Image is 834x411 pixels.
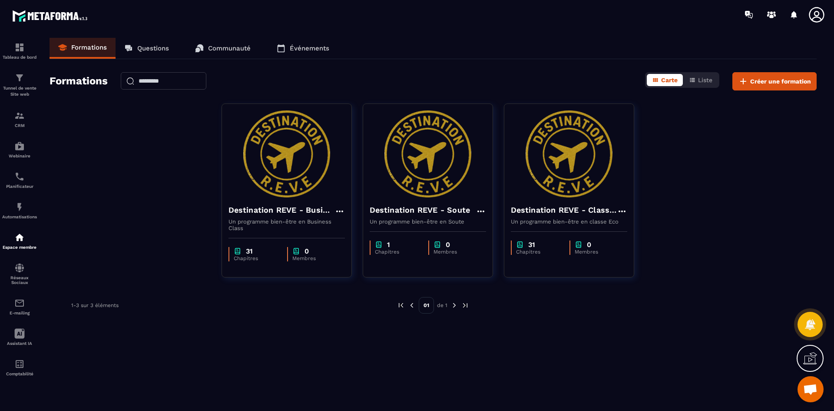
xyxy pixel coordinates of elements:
h4: Destination REVE - Soute [370,204,470,216]
p: Un programme bien-être en Soute [370,218,486,225]
img: formation [14,42,25,53]
h2: Formations [50,72,108,90]
img: chapter [516,241,524,249]
img: prev [408,301,416,309]
img: automations [14,232,25,243]
button: Liste [684,74,718,86]
p: 0 [446,241,450,249]
p: E-mailing [2,311,37,315]
p: 1-3 sur 3 éléments [71,302,119,308]
p: Événements [290,44,329,52]
a: Communauté [186,38,259,59]
div: Ouvrir le chat [798,376,824,402]
img: formation [14,110,25,121]
p: Chapitres [516,249,561,255]
p: Questions [137,44,169,52]
p: Réseaux Sociaux [2,275,37,285]
p: 0 [587,241,591,249]
p: Membres [434,249,477,255]
a: formation-backgroundDestination REVE - Classe EcoUn programme bien-être en classe Ecochapter31Cha... [504,104,645,288]
p: de 1 [437,302,447,309]
button: Créer une formation [732,72,817,90]
p: Membres [292,255,336,261]
img: automations [14,141,25,151]
p: Un programme bien-être en classe Eco [511,218,627,225]
a: formation-backgroundDestination REVE - SouteUn programme bien-être en Soutechapter1Chapitreschapt... [363,104,504,288]
img: automations [14,202,25,212]
img: email [14,298,25,308]
p: Tunnel de vente Site web [2,85,37,97]
a: formationformationTunnel de vente Site web [2,66,37,104]
img: scheduler [14,171,25,182]
img: chapter [375,241,383,249]
p: 1 [387,241,390,249]
p: Automatisations [2,214,37,219]
a: accountantaccountantComptabilité [2,352,37,383]
a: emailemailE-mailing [2,291,37,322]
img: chapter [575,241,582,249]
span: Liste [698,77,712,84]
a: social-networksocial-networkRéseaux Sociaux [2,256,37,291]
p: Espace membre [2,245,37,250]
p: 0 [304,247,309,255]
img: formation-background [511,110,627,197]
span: Carte [661,77,678,84]
p: 31 [528,241,535,249]
p: 31 [246,247,253,255]
img: next [450,301,458,309]
a: Formations [50,38,116,59]
a: formationformationTableau de bord [2,36,37,66]
a: Assistant IA [2,322,37,352]
p: Formations [71,43,107,51]
img: chapter [434,241,441,249]
p: Comptabilité [2,371,37,376]
p: Webinaire [2,154,37,158]
img: accountant [14,359,25,369]
a: automationsautomationsAutomatisations [2,195,37,226]
h4: Destination REVE - Classe Eco [511,204,617,216]
img: formation [14,73,25,83]
a: Questions [116,38,178,59]
p: Planificateur [2,184,37,189]
p: Chapitres [234,255,278,261]
a: formationformationCRM [2,104,37,134]
h4: Destination REVE - Business Class [228,204,334,216]
p: Tableau de bord [2,55,37,60]
a: Événements [268,38,338,59]
img: prev [397,301,405,309]
a: schedulerschedulerPlanificateur [2,165,37,195]
img: social-network [14,263,25,273]
img: chapter [292,247,300,255]
button: Carte [647,74,683,86]
p: CRM [2,123,37,128]
a: formation-backgroundDestination REVE - Business ClassUn programme bien-être en Business Classchap... [222,104,363,288]
span: Créer une formation [750,77,811,86]
img: formation-background [370,110,486,197]
a: automationsautomationsEspace membre [2,226,37,256]
p: 01 [419,297,434,314]
p: Membres [575,249,619,255]
p: Assistant IA [2,341,37,346]
p: Communauté [208,44,251,52]
p: Chapitres [375,249,420,255]
img: logo [12,8,90,24]
img: chapter [234,247,242,255]
img: formation-background [228,110,345,197]
a: automationsautomationsWebinaire [2,134,37,165]
img: next [461,301,469,309]
p: Un programme bien-être en Business Class [228,218,345,231]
